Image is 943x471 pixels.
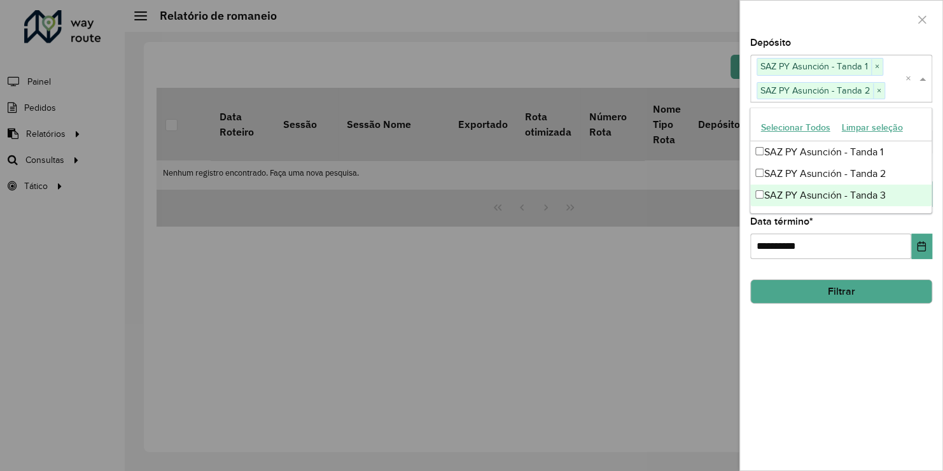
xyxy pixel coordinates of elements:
[750,185,931,206] div: SAZ PY Asunción - Tanda 3
[750,279,932,304] button: Filtrar
[750,35,791,50] label: Depósito
[871,59,883,74] span: ×
[755,118,835,137] button: Selecionar Todos
[757,59,871,74] span: SAZ PY Asunción - Tanda 1
[750,141,931,163] div: SAZ PY Asunción - Tanda 1
[835,118,908,137] button: Limpar seleção
[750,214,813,229] label: Data término
[750,163,931,185] div: SAZ PY Asunción - Tanda 2
[911,234,932,259] button: Choose Date
[905,71,916,87] span: Clear all
[750,108,932,214] ng-dropdown-panel: Options list
[757,83,873,98] span: SAZ PY Asunción - Tanda 2
[873,83,884,99] span: ×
